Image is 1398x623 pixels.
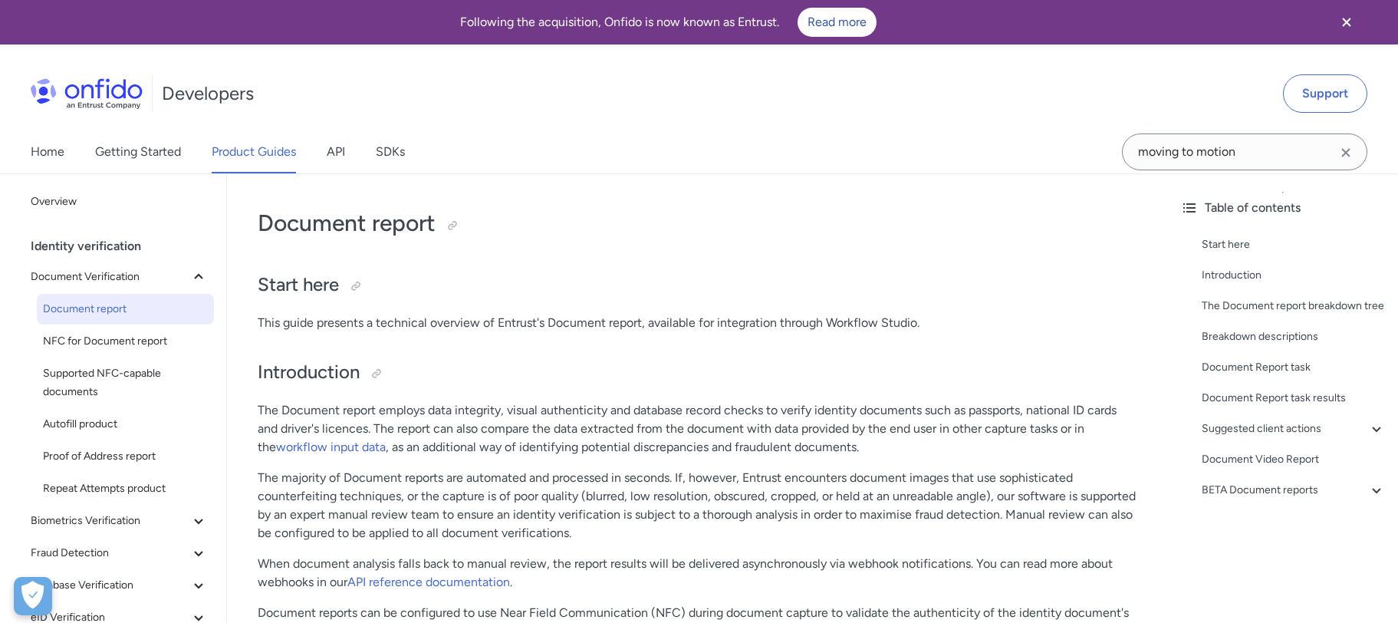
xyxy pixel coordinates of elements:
button: Fraud Detection [25,538,214,569]
span: Repeat Attempts product [43,480,208,498]
span: NFC for Document report [43,332,208,351]
a: The Document report breakdown tree [1202,297,1386,315]
a: Suggested client actions [1202,420,1386,438]
p: The majority of Document reports are automated and processed in seconds. If, however, Entrust enc... [258,469,1137,542]
span: Autofill product [43,415,208,433]
a: Overview [25,186,214,217]
p: This guide presents a technical overview of Entrust's Document report, available for integration ... [258,314,1137,332]
h1: Developers [162,81,254,106]
div: Cookie Preferences [14,577,52,615]
span: Document report [43,300,208,318]
span: Fraud Detection [31,544,189,562]
div: Table of contents [1180,199,1386,217]
svg: Close banner [1337,13,1356,31]
a: workflow input data [276,440,386,454]
a: Read more [798,8,877,37]
a: Document report [37,294,214,325]
span: Supported NFC-capable documents [43,364,208,401]
a: Breakdown descriptions [1202,328,1386,346]
a: SDKs [376,130,405,173]
a: Document Report task results [1202,389,1386,407]
span: Document Verification [31,268,189,286]
a: Support [1283,74,1367,113]
h2: Start here [258,272,1137,298]
a: Repeat Attempts product [37,473,214,504]
a: Autofill product [37,409,214,440]
a: API reference documentation [347,575,510,589]
a: Document Video Report [1202,450,1386,469]
a: Getting Started [95,130,181,173]
button: Close banner [1318,3,1375,41]
a: API [327,130,345,173]
span: Database Verification [31,576,189,595]
p: The Document report employs data integrity, visual authenticity and database record checks to ver... [258,401,1137,457]
div: Identity verification [31,231,220,262]
h1: Document report [258,208,1137,239]
button: Biometrics Verification [25,506,214,536]
svg: Clear search field button [1337,143,1355,162]
button: Database Verification [25,570,214,601]
h2: Introduction [258,360,1137,386]
button: Open Preferences [14,577,52,615]
span: Proof of Address report [43,447,208,466]
div: Following the acquisition, Onfido is now known as Entrust. [18,8,1318,37]
a: Home [31,130,64,173]
a: Start here [1202,236,1386,254]
a: Product Guides [212,130,296,173]
span: Overview [31,193,208,211]
p: When document analysis falls back to manual review, the report results will be delivered asynchro... [258,555,1137,592]
a: Supported NFC-capable documents [37,358,214,407]
a: Introduction [1202,266,1386,285]
a: Document Report task [1202,358,1386,377]
a: Proof of Address report [37,441,214,472]
button: Document Verification [25,262,214,292]
img: Onfido Logo [31,78,143,109]
a: BETA Document reports [1202,481,1386,499]
span: Biometrics Verification [31,512,189,530]
input: Onfido search input field [1122,133,1367,170]
a: NFC for Document report [37,326,214,357]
